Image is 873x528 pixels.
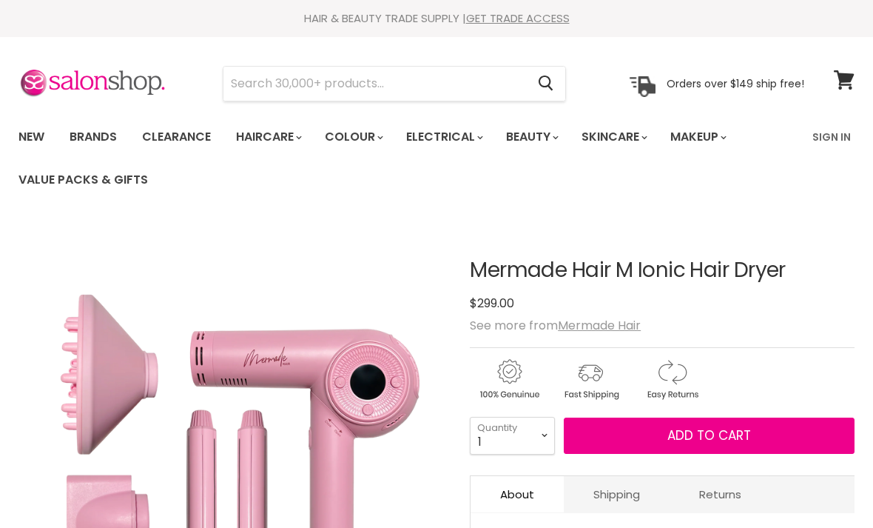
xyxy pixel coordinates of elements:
form: Product [223,66,566,101]
a: New [7,121,55,153]
a: Haircare [225,121,311,153]
button: Search [526,67,565,101]
a: Beauty [495,121,567,153]
a: Skincare [570,121,656,153]
a: Brands [58,121,128,153]
a: Value Packs & Gifts [7,164,159,196]
a: Makeup [659,121,735,153]
a: About [471,476,564,512]
a: Sign In [803,121,860,153]
span: See more from [470,317,641,334]
input: Search [223,67,526,101]
a: Clearance [131,121,222,153]
a: Mermade Hair [558,317,641,334]
select: Quantity [470,417,555,454]
h1: Mermade Hair M Ionic Hair Dryer [470,259,855,282]
a: GET TRADE ACCESS [466,10,570,26]
button: Add to cart [564,418,855,455]
ul: Main menu [7,116,803,201]
img: returns.gif [633,357,711,402]
p: Orders over $149 ship free! [667,76,804,90]
a: Colour [314,121,392,153]
span: Add to cart [667,427,751,444]
img: genuine.gif [470,357,548,402]
img: shipping.gif [551,357,630,402]
a: Shipping [564,476,670,512]
a: Electrical [395,121,492,153]
a: Returns [670,476,771,512]
span: $299.00 [470,295,514,312]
